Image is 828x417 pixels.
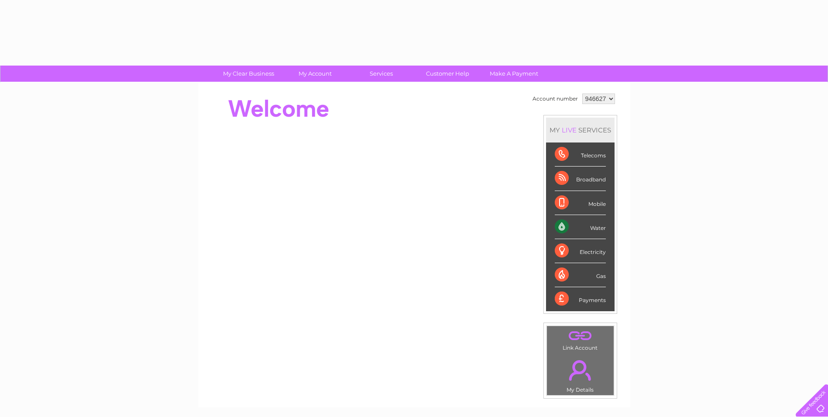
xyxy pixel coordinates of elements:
div: MY SERVICES [546,118,615,142]
div: Water [555,215,606,239]
div: Broadband [555,167,606,191]
a: Make A Payment [478,66,550,82]
a: . [549,328,612,344]
div: Payments [555,287,606,311]
a: . [549,355,612,386]
td: My Details [546,353,614,396]
a: My Account [279,66,351,82]
div: Electricity [555,239,606,263]
a: Customer Help [412,66,484,82]
div: Mobile [555,191,606,215]
div: Telecoms [555,142,606,167]
a: My Clear Business [213,66,285,82]
div: Gas [555,263,606,287]
td: Account number [530,91,580,106]
a: Services [345,66,417,82]
td: Link Account [546,326,614,353]
div: LIVE [560,126,578,134]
